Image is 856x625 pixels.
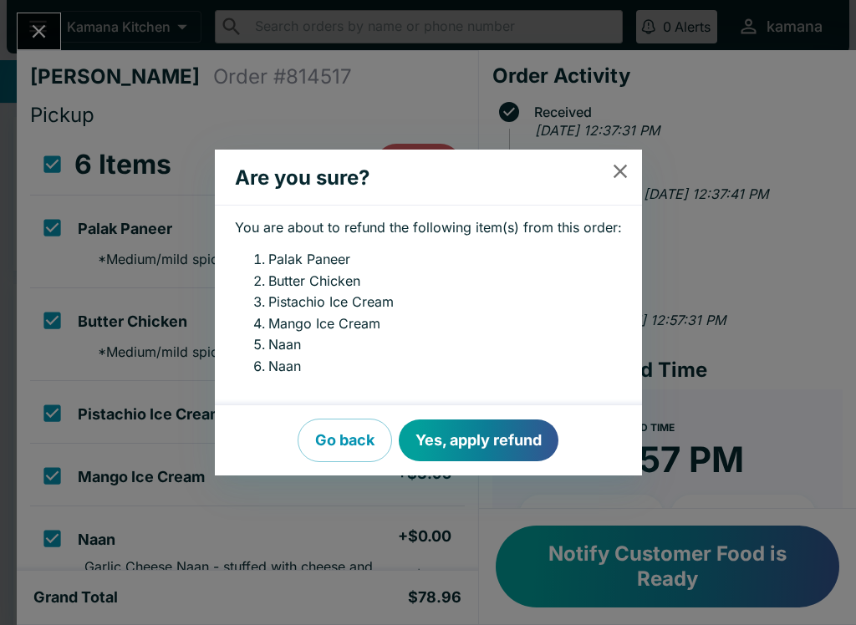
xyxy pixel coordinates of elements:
[399,419,558,461] button: Yes, apply refund
[235,219,622,236] p: You are about to refund the following item(s) from this order:
[268,334,622,356] li: Naan
[268,292,622,313] li: Pistachio Ice Cream
[268,271,622,292] li: Butter Chicken
[599,150,641,192] button: close
[268,356,622,378] li: Naan
[268,313,622,335] li: Mango Ice Cream
[298,419,392,462] button: Go back
[268,249,622,271] li: Palak Paneer
[215,156,609,200] h2: Are you sure?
